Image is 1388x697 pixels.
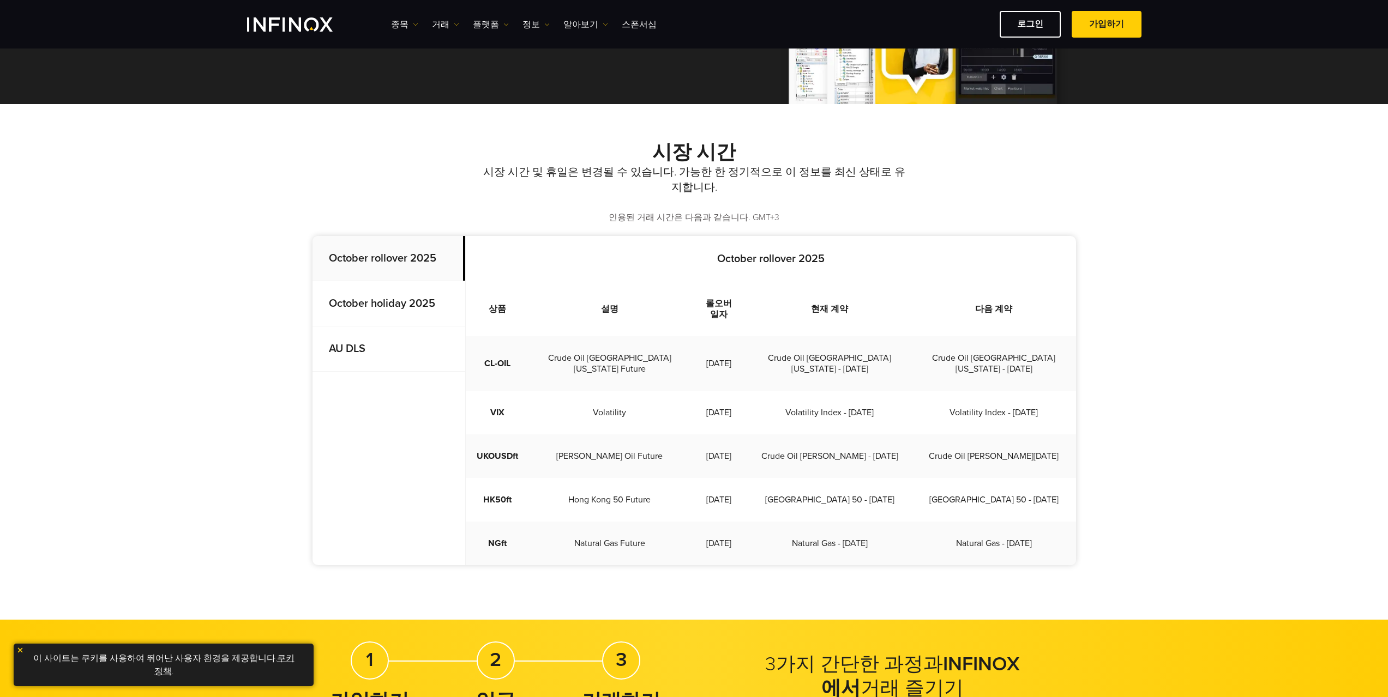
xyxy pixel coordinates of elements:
[616,648,627,671] strong: 3
[748,522,912,565] td: Natural Gas - [DATE]
[717,252,825,265] strong: October rollover 2025
[748,282,912,336] th: 현재 계약
[479,165,910,195] p: 시장 시간 및 휴일은 변경될 수 있습니다. 가능한 한 정기적으로 이 정보를 최신 상태로 유지합니다.
[748,336,912,391] td: Crude Oil [GEOGRAPHIC_DATA][US_STATE] - [DATE]
[748,391,912,434] td: Volatility Index - [DATE]
[912,522,1076,565] td: Natural Gas - [DATE]
[522,18,550,31] a: 정보
[466,478,529,522] td: HK50ft
[329,297,435,310] strong: October holiday 2025
[690,434,748,478] td: [DATE]
[473,18,509,31] a: 플랫폼
[1072,11,1141,38] a: 가입하기
[912,434,1076,478] td: Crude Oil [PERSON_NAME][DATE]
[391,18,418,31] a: 종목
[466,391,529,434] td: VIX
[690,522,748,565] td: [DATE]
[466,336,529,391] td: CL-OIL
[366,648,374,671] strong: 1
[912,282,1076,336] th: 다음 계약
[529,282,690,336] th: 설명
[329,342,365,355] strong: AU DLS
[490,648,501,671] strong: 2
[690,282,748,336] th: 롤오버 일자
[329,252,436,265] strong: October rollover 2025
[529,391,690,434] td: Volatility
[690,478,748,522] td: [DATE]
[529,434,690,478] td: [PERSON_NAME] Oil Future
[313,211,1076,224] p: 인용된 거래 시간은 다음과 같습니다. GMT+3
[466,434,529,478] td: UKOUSDft
[748,478,912,522] td: [GEOGRAPHIC_DATA] 50 - [DATE]
[912,336,1076,391] td: Crude Oil [GEOGRAPHIC_DATA][US_STATE] - [DATE]
[466,282,529,336] th: 상품
[19,649,308,681] p: 이 사이트는 쿠키를 사용하여 뛰어난 사용자 환경을 제공합니다. .
[529,478,690,522] td: Hong Kong 50 Future
[652,141,736,164] strong: 시장 시간
[748,434,912,478] td: Crude Oil [PERSON_NAME] - [DATE]
[563,18,608,31] a: 알아보기
[912,478,1076,522] td: [GEOGRAPHIC_DATA] 50 - [DATE]
[690,336,748,391] td: [DATE]
[622,18,657,31] a: 스폰서십
[466,522,529,565] td: NGft
[247,17,358,32] a: INFINOX Logo
[529,522,690,565] td: Natural Gas Future
[529,336,690,391] td: Crude Oil [GEOGRAPHIC_DATA][US_STATE] Future
[1000,11,1061,38] a: 로그인
[16,646,24,654] img: yellow close icon
[432,18,459,31] a: 거래
[912,391,1076,434] td: Volatility Index - [DATE]
[690,391,748,434] td: [DATE]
